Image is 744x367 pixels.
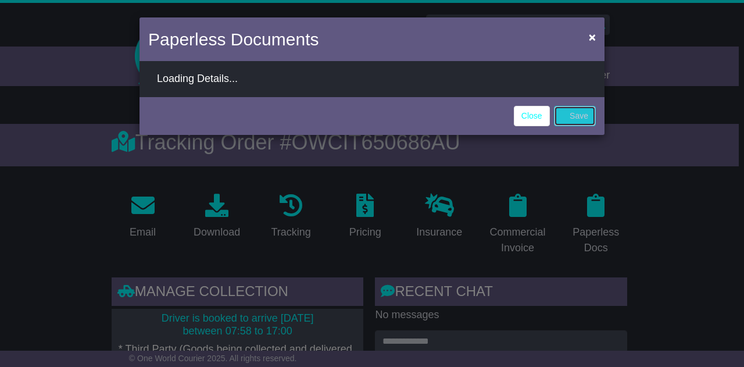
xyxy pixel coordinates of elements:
button: Close [583,25,602,49]
a: Close [514,106,550,126]
h4: Paperless Documents [148,26,319,52]
button: Save [554,106,596,126]
span: × [589,30,596,44]
div: Loading Details... [157,73,587,85]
